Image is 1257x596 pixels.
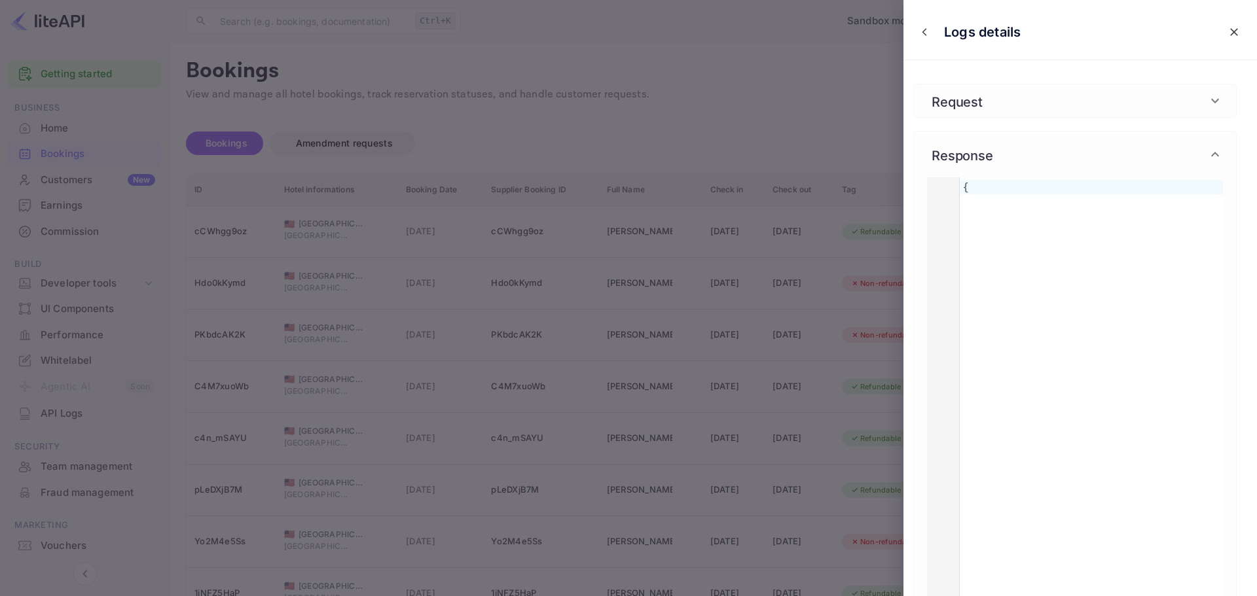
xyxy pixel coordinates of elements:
h6: Response [927,145,998,164]
div: Response [914,131,1236,177]
button: close [1222,20,1246,44]
div: Request [914,84,1236,117]
p: Logs details [944,22,1021,42]
button: close [915,22,934,42]
h6: Request [927,91,987,111]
